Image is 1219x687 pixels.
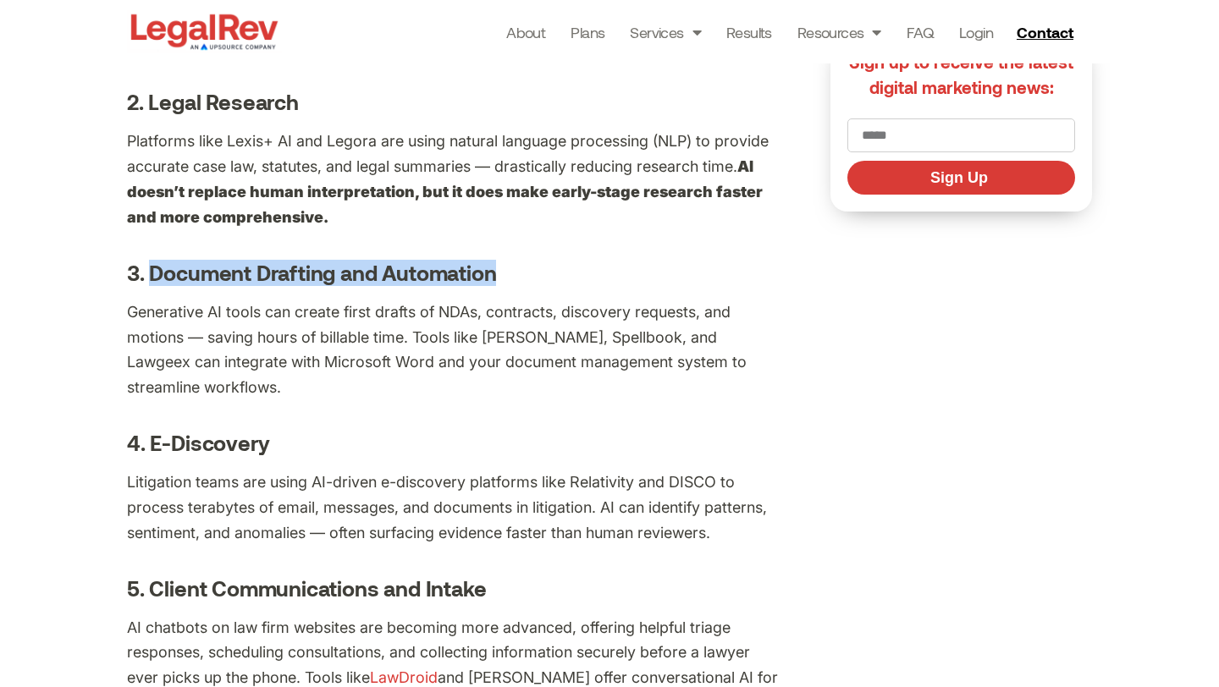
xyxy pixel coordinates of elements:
p: Generative AI tools can create first drafts of NDAs, contracts, discovery requests, and motions —... [127,300,780,401]
a: Contact [1010,19,1084,46]
span: Sign up to receive the latest digital marketing news: [849,52,1073,97]
a: Login [959,20,993,44]
h4: 4. E-Discovery [127,431,780,456]
a: Resources [797,20,881,44]
a: Results [726,20,772,44]
a: About [506,20,545,44]
h4: 3. Document Drafting and Automation [127,261,780,286]
a: Services [630,20,701,44]
form: New Form [847,118,1075,203]
nav: Menu [506,20,993,44]
h4: 5. Client Communications and Intake [127,576,780,602]
span: Sign Up [930,170,988,185]
button: Sign Up [847,161,1075,195]
a: FAQ [907,20,934,44]
span: Contact [1017,25,1073,40]
strong: AI doesn’t replace human interpretation, but it does make early-stage research faster and more co... [127,157,763,226]
p: Platforms like Lexis+ AI and Legora are using natural language processing (NLP) to provide accura... [127,129,780,230]
a: Plans [571,20,604,44]
a: LawDroid [370,668,438,686]
h4: 2. Legal Research [127,90,780,115]
p: Litigation teams are using AI-driven e-discovery platforms like Relativity and DISCO to process t... [127,470,780,546]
